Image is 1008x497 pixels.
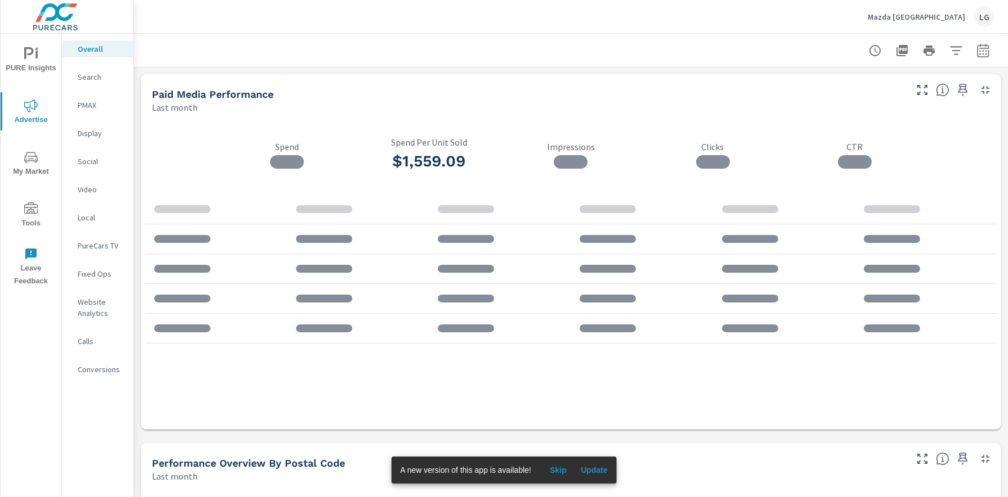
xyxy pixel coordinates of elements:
span: Understand performance data by postal code. Individual postal codes can be selected and expanded ... [936,452,949,466]
p: CTR [784,141,926,152]
button: Apply Filters [945,39,967,62]
p: Local [78,212,124,223]
span: Advertise [4,99,58,126]
div: LG [974,7,994,27]
p: Fixed Ops [78,268,124,279]
div: Local [62,209,133,226]
div: Conversions [62,361,133,378]
p: Display [78,128,124,139]
p: Clicks [642,141,784,152]
span: A new version of this app is available! [400,466,531,475]
button: Select Date Range [972,39,994,62]
button: Update [576,461,612,479]
div: Search [62,69,133,85]
div: Social [62,153,133,170]
p: PMAX [78,100,124,111]
p: Spend Per Unit Sold [358,137,500,147]
span: PURE Insights [4,47,58,75]
div: Overall [62,40,133,57]
div: Display [62,125,133,142]
p: Last month [152,469,198,483]
p: Mazda [GEOGRAPHIC_DATA] [868,12,965,22]
p: Spend [216,141,358,152]
div: Website Analytics [62,293,133,322]
h5: Paid Media Performance [152,88,274,100]
span: Update [581,465,608,475]
div: nav menu [1,34,61,292]
span: Save this to your personalized report [954,81,972,99]
span: Leave Feedback [4,247,58,288]
div: Fixed Ops [62,265,133,282]
p: Video [78,184,124,195]
p: Impressions [500,141,642,152]
button: Minimize Widget [976,81,994,99]
button: Print Report [918,39,940,62]
span: Tools [4,202,58,230]
div: Video [62,181,133,198]
p: Overall [78,43,124,55]
p: Conversions [78,364,124,375]
p: Calls [78,336,124,347]
p: Website Analytics [78,296,124,319]
p: Last month [152,101,198,114]
span: My Market [4,151,58,178]
button: Make Fullscreen [913,450,931,468]
button: Make Fullscreen [913,81,931,99]
span: Understand performance metrics over the selected time range. [936,83,949,97]
button: Minimize Widget [976,450,994,468]
h3: $1,559.09 [358,152,500,171]
button: Skip [540,461,576,479]
p: Search [78,71,124,83]
div: PureCars TV [62,237,133,254]
button: "Export Report to PDF" [891,39,913,62]
div: Calls [62,333,133,350]
span: Skip [545,465,572,475]
span: Save this to your personalized report [954,450,972,468]
p: Social [78,156,124,167]
div: PMAX [62,97,133,114]
h5: Performance Overview By Postal Code [152,457,345,469]
p: PureCars TV [78,240,124,251]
